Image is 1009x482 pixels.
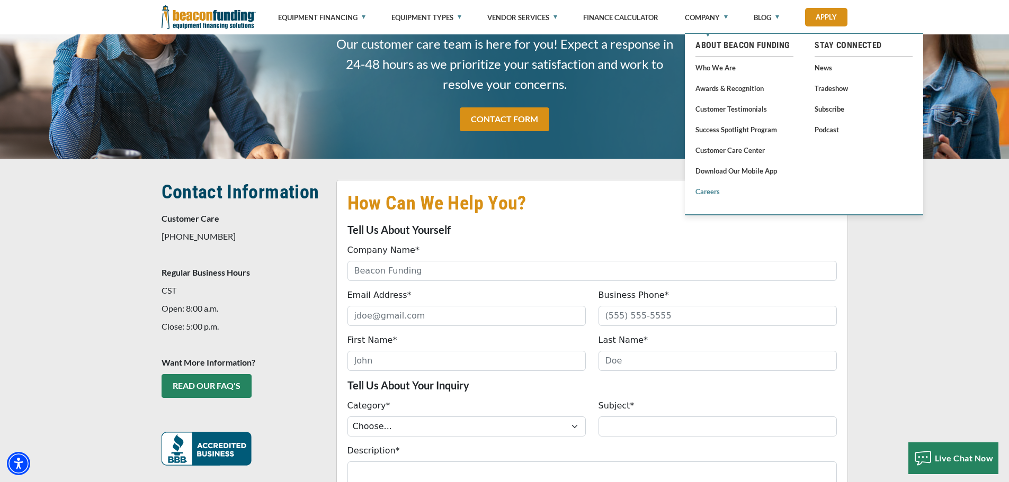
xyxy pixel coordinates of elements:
a: Apply [805,8,847,26]
p: CST [162,284,324,297]
img: READ OUR FAQ's [162,432,252,466]
label: Description* [347,444,400,457]
a: News [815,61,913,74]
h2: Contact Information [162,180,324,204]
input: Doe [599,351,837,371]
a: Customer Testimonials [695,102,793,115]
label: Category* [347,399,390,412]
a: Stay Connected [815,39,913,52]
span: Our customer care team is here for you! Expect a response in 24-48 hours as we prioritize your sa... [336,34,673,94]
a: Subscribe [815,102,913,115]
a: Awards & Recognition [695,81,793,95]
label: Subject* [599,399,635,412]
a: CONTACT FORM [460,107,549,131]
label: Last Name* [599,334,648,347]
input: (555) 555-5555 [599,306,837,326]
label: Business Phone* [599,289,669,302]
h2: How Can We Help You? [347,191,837,215]
p: Tell Us About Yourself [347,223,837,236]
a: About Beacon Funding [695,39,793,52]
input: jdoe@gmail.com [347,306,586,326]
p: Open: 8:00 a.m. [162,302,324,315]
strong: Regular Business Hours [162,267,250,277]
p: Tell Us About Your Inquiry [347,379,837,392]
a: Who We Are [695,61,793,74]
strong: Want More Information? [162,357,255,367]
label: Email Address* [347,289,412,302]
span: Live Chat Now [935,453,994,463]
p: Close: 5:00 p.m. [162,320,324,333]
strong: Customer Care [162,213,219,223]
label: Company Name* [347,244,419,257]
a: Success Spotlight Program [695,123,793,136]
div: Accessibility Menu [7,452,30,475]
input: John [347,351,586,371]
a: Careers [695,185,793,198]
a: Tradeshow [815,81,913,95]
a: READ OUR FAQ's - open in a new tab [162,374,252,398]
input: Beacon Funding [347,261,837,281]
label: First Name* [347,334,397,347]
p: [PHONE_NUMBER] [162,230,324,243]
a: Podcast [815,123,913,136]
button: Live Chat Now [908,442,999,474]
a: Customer Care Center [695,143,793,157]
a: Download our Mobile App [695,164,793,177]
